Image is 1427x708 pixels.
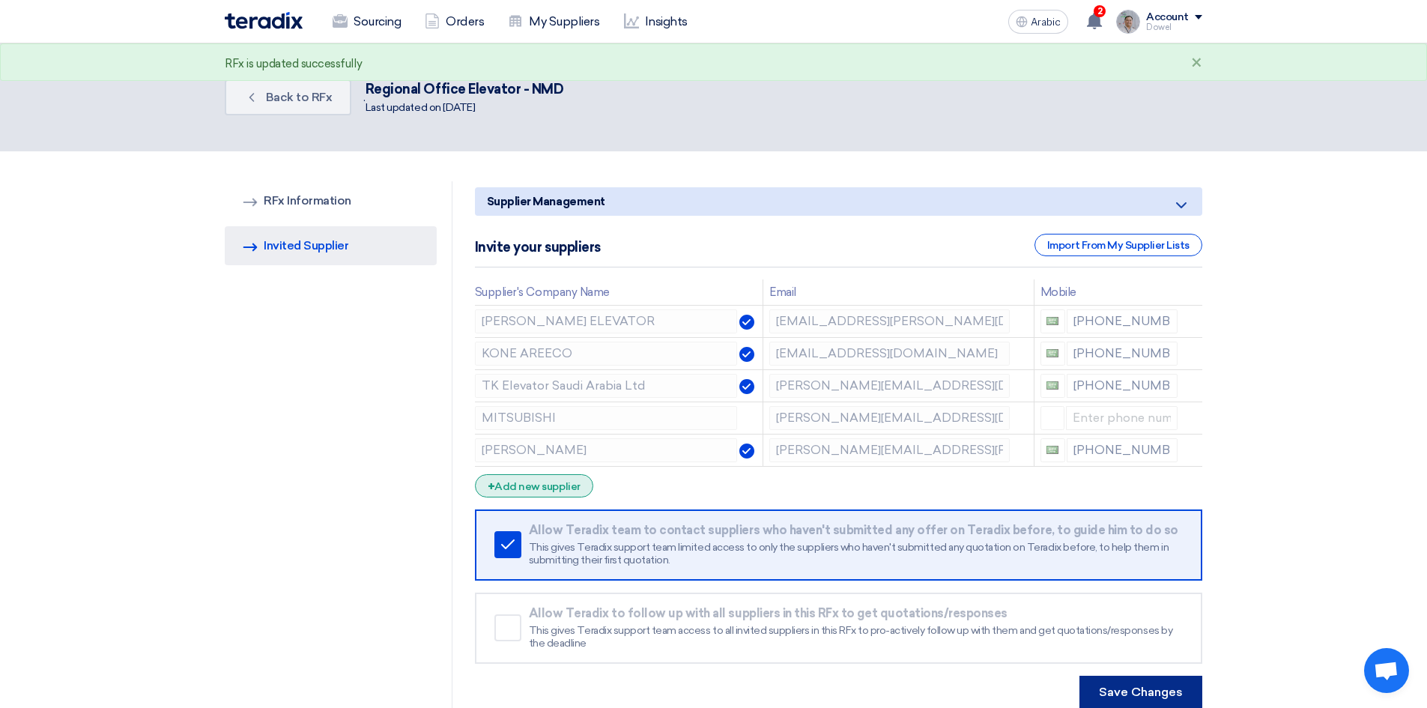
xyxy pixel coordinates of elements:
[529,14,599,28] font: My Suppliers
[645,14,688,28] font: Insights
[366,81,564,97] font: Regional Office Elevator - NMD
[529,624,1172,650] font: This gives Teradix support team access to all invited suppliers in this RFx to pro-actively follo...
[225,79,351,115] a: Back to RFx
[769,285,796,299] font: Email
[529,606,1008,620] font: Allow Teradix to follow up with all suppliers in this RFx to get quotations/responses
[529,523,1178,537] font: Allow Teradix team to contact suppliers who haven't submitted any offer on Teradix before, to gui...
[769,438,1009,462] input: Email
[264,238,348,252] font: Invited Supplier
[1008,10,1068,34] button: Arabic
[225,12,303,29] img: Teradix logo
[475,309,737,333] input: Supplier Name
[475,285,610,299] font: Supplier's Company Name
[1146,22,1172,32] font: Dowel
[475,374,737,398] input: Supplier Name
[739,315,754,330] img: Verified Account
[739,347,754,362] img: Verified Account
[1040,285,1076,299] font: Mobile
[494,480,580,493] font: Add new supplier
[488,479,495,494] font: +
[475,342,737,366] input: Supplier Name
[1031,16,1061,28] font: Arabic
[612,5,700,38] a: Insights
[769,342,1009,366] input: Email
[1099,685,1183,699] font: Save Changes
[1097,6,1103,16] font: 2
[769,309,1009,333] input: Email
[1191,51,1202,76] font: ×
[769,406,1009,430] input: Email
[266,90,333,104] font: Back to RFx
[225,57,362,70] font: RFx is updated successfully
[1116,10,1140,34] img: IMG_1753965247717.jpg
[475,239,601,255] font: Invite your suppliers
[1146,10,1189,23] font: Account
[496,5,611,38] a: My Suppliers
[1364,648,1409,693] div: Open chat
[739,379,754,394] img: Verified Account
[354,14,401,28] font: Sourcing
[321,5,413,38] a: Sourcing
[475,438,737,462] input: Supplier Name
[366,101,475,114] font: Last updated on [DATE]
[739,444,754,459] img: Verified Account
[769,374,1009,398] input: Email
[529,541,1169,567] font: This gives Teradix support team limited access to only the suppliers who haven't submitted any qu...
[363,90,366,104] font: .
[1047,239,1190,252] font: Import From My Supplier Lists
[475,406,737,430] input: Supplier Name
[264,193,351,208] font: RFx Information
[446,14,484,28] font: Orders
[413,5,496,38] a: Orders
[487,195,605,208] font: Supplier Management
